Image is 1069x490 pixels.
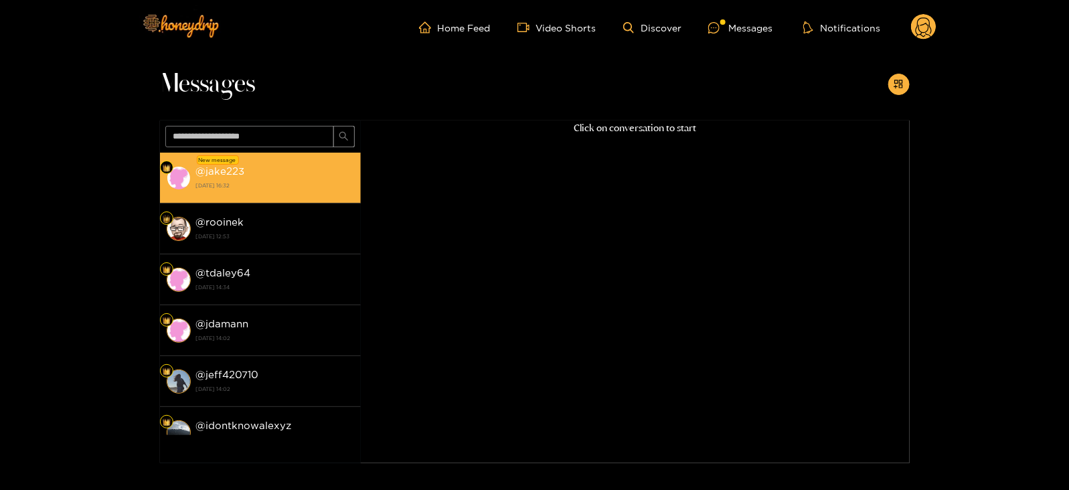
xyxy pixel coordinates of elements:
[163,215,171,223] img: Fan Level
[196,332,354,344] strong: [DATE] 14:02
[167,420,191,444] img: conversation
[167,319,191,343] img: conversation
[167,217,191,241] img: conversation
[196,230,354,242] strong: [DATE] 12:53
[196,267,251,278] strong: @ tdaley64
[361,120,910,136] p: Click on conversation to start
[163,317,171,325] img: Fan Level
[517,21,596,33] a: Video Shorts
[196,281,354,293] strong: [DATE] 14:34
[197,155,239,165] div: New message
[196,434,354,446] strong: [DATE] 14:02
[196,216,244,228] strong: @ rooinek
[167,370,191,394] img: conversation
[894,79,904,90] span: appstore-add
[163,367,171,376] img: Fan Level
[160,68,256,100] span: Messages
[196,179,354,191] strong: [DATE] 16:32
[517,21,536,33] span: video-camera
[163,418,171,426] img: Fan Level
[163,266,171,274] img: Fan Level
[163,164,171,172] img: Fan Level
[196,318,249,329] strong: @ jdamann
[196,420,292,431] strong: @ idontknowalexyz
[196,165,245,177] strong: @ jake223
[419,21,491,33] a: Home Feed
[167,166,191,190] img: conversation
[623,22,681,33] a: Discover
[196,369,259,380] strong: @ jeff420710
[339,131,349,143] span: search
[419,21,438,33] span: home
[196,383,354,395] strong: [DATE] 14:02
[888,74,910,95] button: appstore-add
[799,21,884,34] button: Notifications
[167,268,191,292] img: conversation
[333,126,355,147] button: search
[708,20,772,35] div: Messages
